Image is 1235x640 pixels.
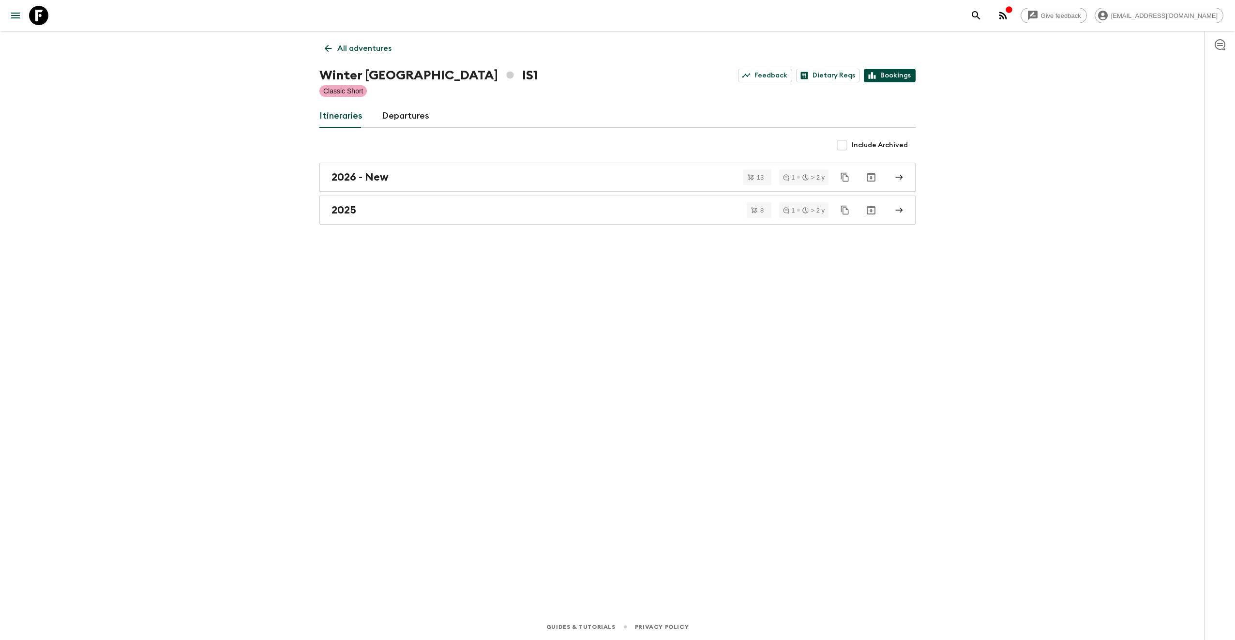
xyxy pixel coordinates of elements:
[635,622,689,632] a: Privacy Policy
[836,201,854,219] button: Duplicate
[802,207,825,213] div: > 2 y
[852,140,908,150] span: Include Archived
[1095,8,1223,23] div: [EMAIL_ADDRESS][DOMAIN_NAME]
[802,174,825,181] div: > 2 y
[319,39,397,58] a: All adventures
[861,200,881,220] button: Archive
[319,163,916,192] a: 2026 - New
[864,69,916,82] a: Bookings
[319,66,538,85] h1: Winter [GEOGRAPHIC_DATA] IS1
[319,105,362,128] a: Itineraries
[1021,8,1087,23] a: Give feedback
[966,6,986,25] button: search adventures
[319,196,916,225] a: 2025
[738,69,792,82] a: Feedback
[796,69,860,82] a: Dietary Reqs
[783,174,795,181] div: 1
[1036,12,1086,19] span: Give feedback
[1106,12,1223,19] span: [EMAIL_ADDRESS][DOMAIN_NAME]
[546,622,616,632] a: Guides & Tutorials
[783,207,795,213] div: 1
[836,168,854,186] button: Duplicate
[323,86,363,96] p: Classic Short
[754,207,769,213] span: 8
[331,171,389,183] h2: 2026 - New
[861,168,881,187] button: Archive
[6,6,25,25] button: menu
[337,43,392,54] p: All adventures
[331,204,356,216] h2: 2025
[382,105,429,128] a: Departures
[751,174,769,181] span: 13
